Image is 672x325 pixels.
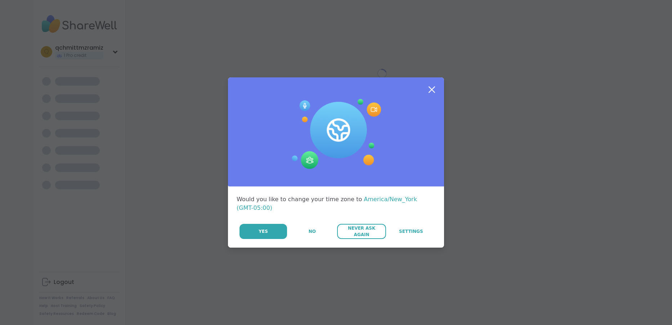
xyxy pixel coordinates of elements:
span: America/New_York (GMT-05:00) [237,196,417,211]
span: Settings [399,228,423,235]
a: Settings [387,224,435,239]
button: Never Ask Again [337,224,386,239]
button: Yes [239,224,287,239]
span: Never Ask Again [341,225,382,238]
span: Yes [259,228,268,235]
button: No [288,224,336,239]
img: Session Experience [291,99,381,170]
span: No [309,228,316,235]
div: Would you like to change your time zone to [237,195,435,212]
